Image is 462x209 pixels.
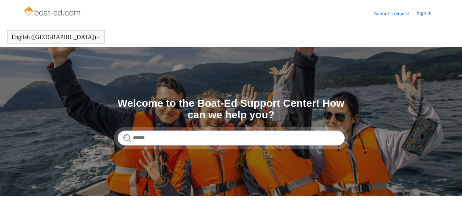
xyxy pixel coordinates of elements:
[12,34,101,41] button: English ([GEOGRAPHIC_DATA])
[118,98,345,121] h1: Welcome to the Boat-Ed Support Center! How can we help you?
[23,4,82,19] img: Boat-Ed Help Center home page
[417,9,439,18] a: Sign in
[443,190,462,209] div: Live chat
[374,10,417,17] a: Submit a request
[118,131,345,145] input: Search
